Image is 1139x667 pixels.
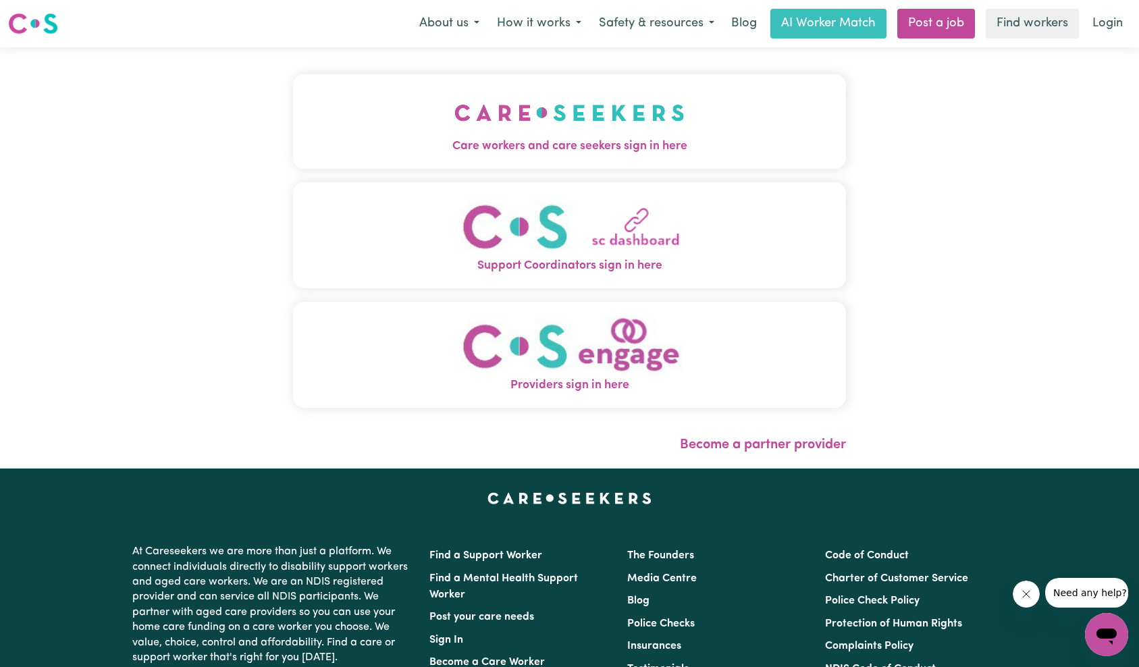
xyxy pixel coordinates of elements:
[825,595,920,606] a: Police Check Policy
[8,11,58,36] img: Careseekers logo
[1085,613,1128,656] iframe: Button to launch messaging window
[627,573,697,584] a: Media Centre
[825,573,968,584] a: Charter of Customer Service
[627,595,650,606] a: Blog
[293,74,847,169] button: Care workers and care seekers sign in here
[410,9,488,38] button: About us
[293,138,847,155] span: Care workers and care seekers sign in here
[825,641,913,651] a: Complaints Policy
[1013,581,1040,608] iframe: Close message
[770,9,886,38] a: AI Worker Match
[8,8,58,39] a: Careseekers logo
[293,257,847,275] span: Support Coordinators sign in here
[429,550,542,561] a: Find a Support Worker
[897,9,975,38] a: Post a job
[627,618,695,629] a: Police Checks
[429,573,578,600] a: Find a Mental Health Support Worker
[293,377,847,394] span: Providers sign in here
[487,493,652,504] a: Careseekers home page
[986,9,1079,38] a: Find workers
[429,612,534,622] a: Post your care needs
[627,641,681,651] a: Insurances
[1084,9,1131,38] a: Login
[293,182,847,288] button: Support Coordinators sign in here
[680,438,846,452] a: Become a partner provider
[293,302,847,408] button: Providers sign in here
[590,9,723,38] button: Safety & resources
[1045,578,1128,608] iframe: Message from company
[723,9,765,38] a: Blog
[825,618,962,629] a: Protection of Human Rights
[825,550,909,561] a: Code of Conduct
[429,635,463,645] a: Sign In
[488,9,590,38] button: How it works
[627,550,694,561] a: The Founders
